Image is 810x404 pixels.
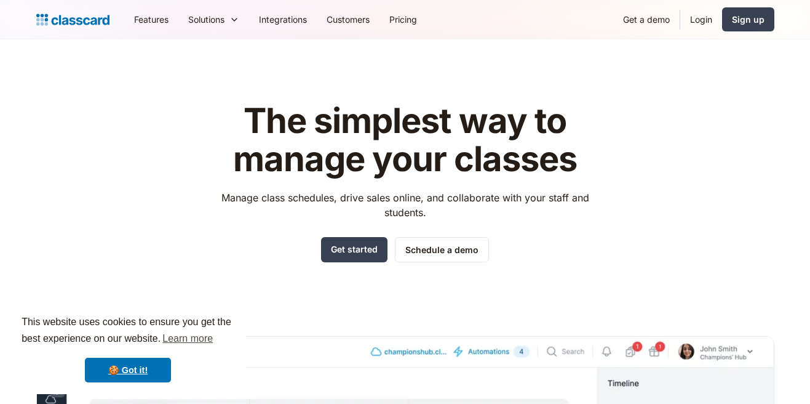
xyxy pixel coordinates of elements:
[85,358,171,382] a: dismiss cookie message
[732,13,764,26] div: Sign up
[210,190,600,220] p: Manage class schedules, drive sales online, and collaborate with your staff and students.
[722,7,774,31] a: Sign up
[36,11,109,28] a: home
[317,6,379,33] a: Customers
[188,13,224,26] div: Solutions
[680,6,722,33] a: Login
[321,237,387,262] a: Get started
[210,102,600,178] h1: The simplest way to manage your classes
[613,6,680,33] a: Get a demo
[249,6,317,33] a: Integrations
[395,237,489,262] a: Schedule a demo
[178,6,249,33] div: Solutions
[10,303,246,394] div: cookieconsent
[22,315,234,348] span: This website uses cookies to ensure you get the best experience on our website.
[379,6,427,33] a: Pricing
[161,329,215,348] a: learn more about cookies
[124,6,178,33] a: Features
